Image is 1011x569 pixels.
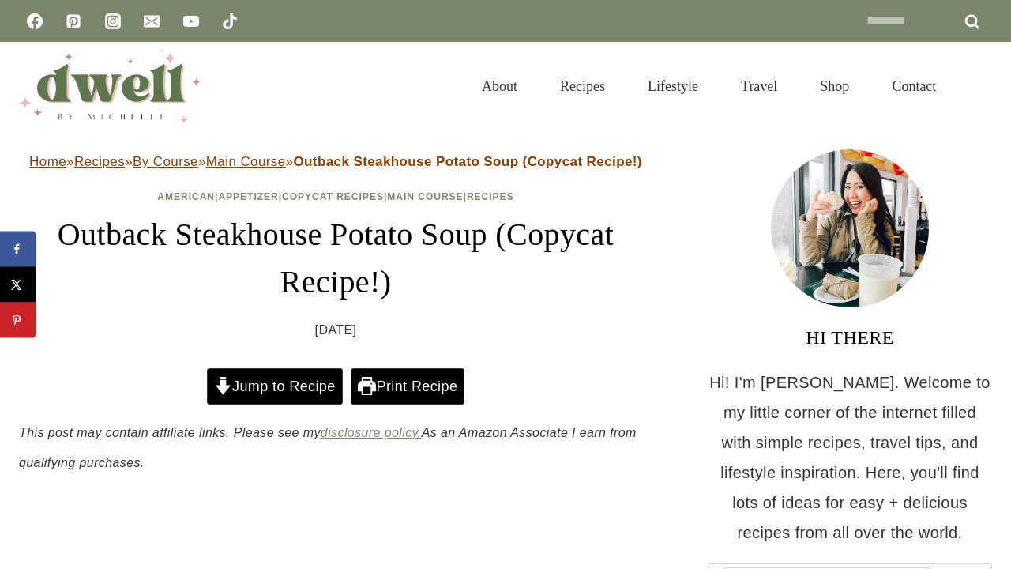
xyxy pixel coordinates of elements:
a: Contact [870,58,957,114]
a: American [157,191,215,202]
a: Instagram [97,6,129,37]
strong: Outback Steakhouse Potato Soup (Copycat Recipe!) [293,154,641,169]
a: Pinterest [58,6,89,37]
a: disclosure policy. [321,426,422,439]
a: Print Recipe [351,368,464,405]
button: View Search Form [965,73,992,100]
a: Recipes [74,154,125,169]
a: Travel [720,58,799,114]
a: About [460,58,539,114]
a: Recipes [467,191,514,202]
a: By Course [133,154,198,169]
h1: Outback Steakhouse Potato Soup (Copycat Recipe!) [19,211,652,306]
a: Facebook [19,6,51,37]
a: Home [29,154,66,169]
nav: Primary Navigation [460,58,957,114]
a: TikTok [214,6,246,37]
span: » » » » [29,154,642,169]
p: Hi! I'm [PERSON_NAME]. Welcome to my little corner of the internet filled with simple recipes, tr... [708,367,992,548]
a: Main Course [206,154,286,169]
a: Shop [799,58,870,114]
a: Main Course [387,191,463,202]
a: Lifestyle [626,58,720,114]
a: Copycat Recipes [282,191,384,202]
h3: HI THERE [708,323,992,352]
img: DWELL by michelle [19,50,201,122]
a: Appetizer [218,191,278,202]
em: This post may contain affiliate links. Please see my As an Amazon Associate I earn from qualifyin... [19,426,637,469]
a: YouTube [175,6,207,37]
time: [DATE] [315,318,357,342]
a: Jump to Recipe [207,368,343,405]
span: | | | | [157,191,513,202]
a: Email [136,6,167,37]
a: Recipes [539,58,626,114]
